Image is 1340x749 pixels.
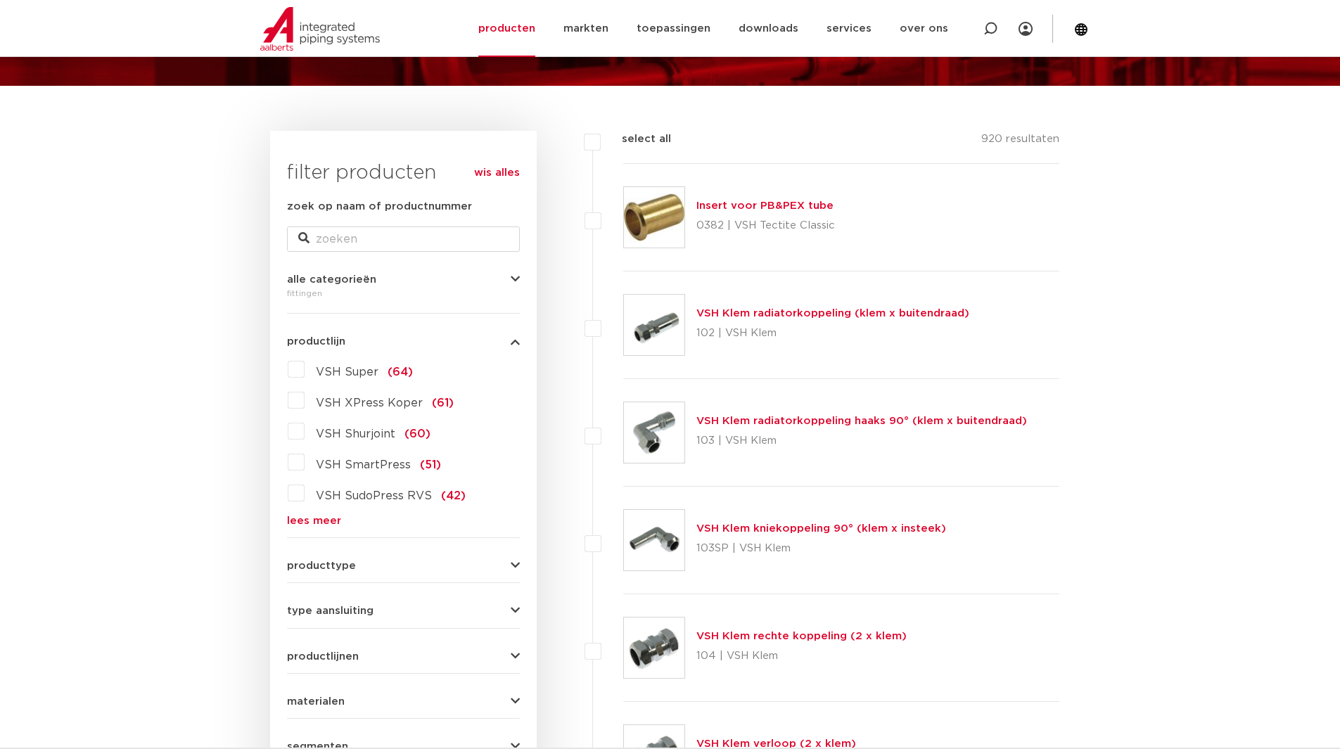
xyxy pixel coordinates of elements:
[287,696,345,707] span: materialen
[474,165,520,181] a: wis alles
[287,274,520,285] button: alle categorieën
[696,645,907,667] p: 104 | VSH Klem
[287,606,520,616] button: type aansluiting
[624,617,684,678] img: Thumbnail for VSH Klem rechte koppeling (2 x klem)
[316,397,423,409] span: VSH XPress Koper
[287,561,356,571] span: producttype
[404,428,430,440] span: (60)
[624,295,684,355] img: Thumbnail for VSH Klem radiatorkoppeling (klem x buitendraad)
[316,366,378,378] span: VSH Super
[287,696,520,707] button: materialen
[624,510,684,570] img: Thumbnail for VSH Klem kniekoppeling 90° (klem x insteek)
[287,226,520,252] input: zoeken
[287,651,520,662] button: productlijnen
[696,416,1027,426] a: VSH Klem radiatorkoppeling haaks 90° (klem x buitendraad)
[316,490,432,501] span: VSH SudoPress RVS
[696,738,856,749] a: VSH Klem verloop (2 x klem)
[601,131,671,148] label: select all
[287,336,345,347] span: productlijn
[696,430,1027,452] p: 103 | VSH Klem
[287,516,520,526] a: lees meer
[388,366,413,378] span: (64)
[696,523,946,534] a: VSH Klem kniekoppeling 90° (klem x insteek)
[287,651,359,662] span: productlijnen
[287,606,374,616] span: type aansluiting
[696,215,835,237] p: 0382 | VSH Tectite Classic
[624,187,684,248] img: Thumbnail for Insert voor PB&PEX tube
[696,308,969,319] a: VSH Klem radiatorkoppeling (klem x buitendraad)
[316,459,411,470] span: VSH SmartPress
[696,322,969,345] p: 102 | VSH Klem
[981,131,1059,153] p: 920 resultaten
[696,537,946,560] p: 103SP | VSH Klem
[420,459,441,470] span: (51)
[287,336,520,347] button: productlijn
[287,198,472,215] label: zoek op naam of productnummer
[287,561,520,571] button: producttype
[316,428,395,440] span: VSH Shurjoint
[287,159,520,187] h3: filter producten
[696,631,907,641] a: VSH Klem rechte koppeling (2 x klem)
[432,397,454,409] span: (61)
[696,200,834,211] a: Insert voor PB&PEX tube
[287,274,376,285] span: alle categorieën
[287,285,520,302] div: fittingen
[441,490,466,501] span: (42)
[624,402,684,463] img: Thumbnail for VSH Klem radiatorkoppeling haaks 90° (klem x buitendraad)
